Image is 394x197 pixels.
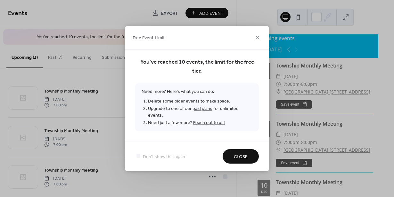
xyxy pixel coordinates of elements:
li: Need just a few more? [148,119,252,126]
li: Upgrade to one of our for unlimited events. [148,105,252,119]
span: Close [234,153,248,160]
button: Close [223,149,259,164]
span: Free Event Limit [133,35,165,41]
a: paid plans [193,104,212,113]
a: Reach out to us! [193,118,225,127]
span: Need more? Here's what you can do: [135,83,259,131]
li: Delete some older events to make space. [148,97,252,105]
span: Don't show this again [143,153,185,160]
span: You've reached 10 events, the limit for the free tier. [135,58,259,76]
